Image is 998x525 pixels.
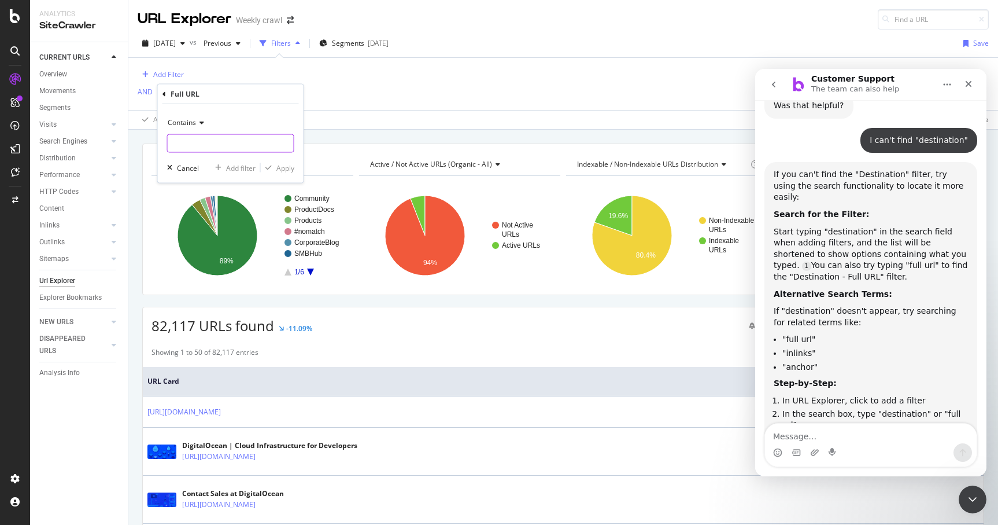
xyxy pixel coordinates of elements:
[359,185,561,286] svg: A chart.
[147,445,176,459] img: main image
[199,34,245,53] button: Previous
[39,333,98,357] div: DISAPPEARED URLS
[709,246,726,254] text: URLs
[39,203,120,215] a: Content
[151,347,258,361] div: Showing 1 to 50 of 82,117 entries
[39,275,120,287] a: Url Explorer
[566,185,768,286] div: A chart.
[39,236,65,248] div: Outlinks
[287,16,294,24] div: arrow-right-arrow-left
[294,216,321,225] text: Products
[423,259,437,267] text: 94%
[39,292,120,304] a: Explorer Bookmarks
[27,326,213,337] li: In URL Explorer, click to add a filter
[138,86,153,97] button: AND
[10,355,221,375] textarea: Message…
[19,157,213,214] div: Start typing "destination" in the search field when adding filters, and the list will be shortene...
[39,367,80,379] div: Analysis Info
[151,185,353,286] div: A chart.
[39,68,120,80] a: Overview
[286,324,312,333] div: -11.09%
[755,69,986,476] iframe: Intercom live chat
[153,38,176,48] span: 2025 Sep. 20th
[39,119,57,131] div: Visits
[294,205,334,214] text: ProductDocs
[39,203,64,215] div: Content
[138,68,184,82] button: Add Filter
[255,34,305,53] button: Filters
[236,14,282,26] div: Weekly crawl
[878,9,989,30] input: Find a URL
[19,221,137,230] b: Alternative Search Terms:
[39,219,60,232] div: Inlinks
[153,115,171,124] div: Apply
[959,34,989,53] button: Save
[198,375,217,393] button: Send a message…
[138,111,171,129] button: Apply
[73,379,83,388] button: Start recording
[36,379,46,388] button: Gif picker
[577,159,718,169] span: Indexable / Non-Indexable URLs distribution
[39,367,120,379] a: Analysis Info
[147,406,221,418] a: [URL][DOMAIN_NAME]
[294,238,339,247] text: CorporateBlog
[151,316,274,335] span: 82,117 URLs found
[959,486,986,513] iframe: Intercom live chat
[27,340,213,361] li: In the search box, type "destination" or "full url"
[147,376,970,387] span: URL Card
[39,186,108,198] a: HTTP Codes
[315,34,393,53] button: Segments[DATE]
[709,226,726,234] text: URLs
[182,440,357,451] div: DigitalOcean | Cloud Infrastructure for Developers
[9,93,222,457] div: If you can't find the "Destination" filter, try using the search functionality to locate it more ...
[502,221,533,229] text: Not Active
[368,155,550,174] h4: Active / Not Active URLs
[153,69,184,79] div: Add Filter
[220,257,234,265] text: 89%
[370,159,492,169] span: Active / Not Active URLs (organic - all)
[39,219,108,232] a: Inlinks
[171,89,199,99] div: Full URL
[39,275,75,287] div: Url Explorer
[138,87,153,97] div: AND
[39,9,119,19] div: Analytics
[39,52,108,64] a: CURRENT URLS
[55,379,64,388] button: Upload attachment
[744,317,799,335] button: Create alert
[502,241,540,249] text: Active URLs
[39,253,108,265] a: Sitemaps
[199,38,231,48] span: Previous
[168,118,196,127] span: Contains
[709,237,739,245] text: Indexable
[39,52,90,64] div: CURRENT URLS
[39,292,102,304] div: Explorer Bookmarks
[210,162,256,174] button: Add filter
[39,333,108,357] a: DISAPPEARED URLS
[39,186,79,198] div: HTTP Codes
[39,316,73,328] div: NEW URLS
[294,227,325,236] text: #nomatch
[27,293,213,304] li: "anchor"
[39,135,87,148] div: Search Engines
[27,279,213,290] li: "inlinks"
[47,193,56,202] a: Source reference 9276107:
[19,310,82,319] b: Step-by-Step:
[19,100,213,134] div: If you can't find the "Destination" filter, try using the search functionality to locate it more ...
[182,451,256,462] a: [URL][DOMAIN_NAME]
[608,212,628,220] text: 19.6%
[294,194,330,203] text: Community
[575,155,748,174] h4: Indexable / Non-Indexable URLs Distribution
[368,38,389,48] div: [DATE]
